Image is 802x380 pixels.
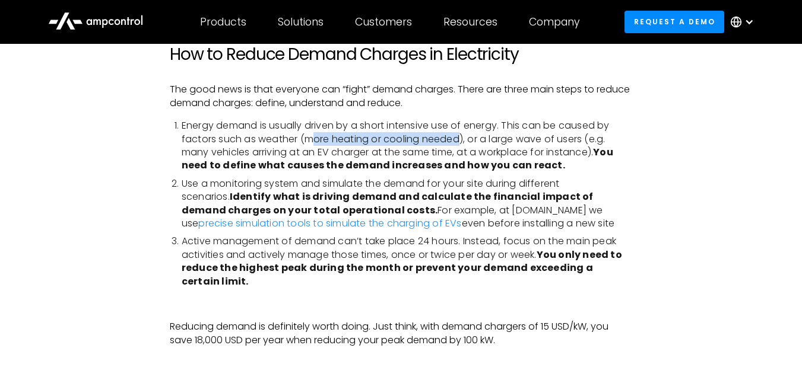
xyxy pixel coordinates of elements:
p: The good news is that everyone can “fight” demand charges. There are three main steps to reduce d... [170,83,632,110]
strong: Identify what is driving demand and calculate the financial impact of demand charges on your tota... [182,190,594,216]
div: Solutions [278,15,324,28]
li: Active management of demand can’t take place 24 hours. Instead, focus on the main peak activities... [182,235,632,288]
div: Company [529,15,580,28]
a: precise simulation tools to simulate the charging of EVs [198,216,461,230]
a: Request a demo [625,11,724,33]
div: Resources [443,15,497,28]
p: Reducing demand is definitely worth doing. Just think, with demand chargers of 15 USD/kW, you sav... [170,320,632,347]
strong: You only need to reduce the highest peak during the month or prevent your demand exceeding a cert... [182,248,622,288]
li: Energy demand is usually driven by a short intensive use of energy. This can be caused by factors... [182,119,632,173]
li: Use a monitoring system and simulate the demand for your site during different scenarios. For exa... [182,177,632,231]
strong: You need to define what causes the demand increases and how you can react. [182,145,613,172]
div: Customers [355,15,412,28]
div: Products [200,15,246,28]
p: ‍ [170,298,632,311]
h2: How to Reduce Demand Charges in Electricity [170,44,632,65]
